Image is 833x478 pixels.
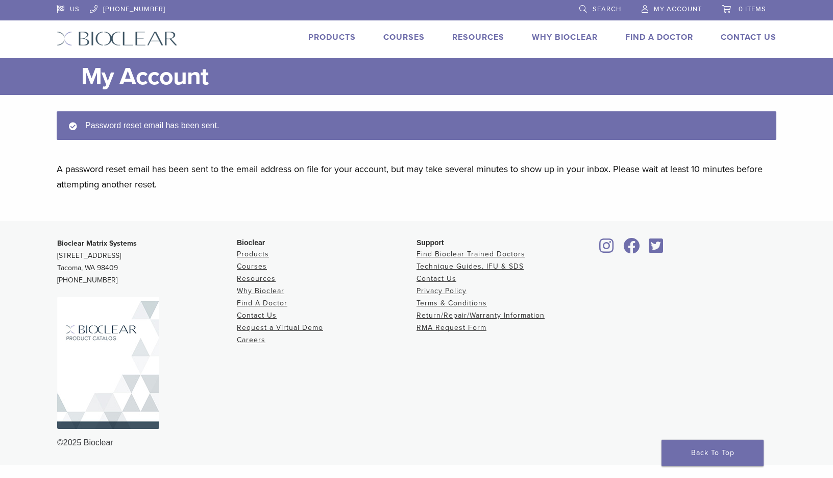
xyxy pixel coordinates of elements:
a: Why Bioclear [237,286,284,295]
a: Find Bioclear Trained Doctors [416,250,525,258]
a: Privacy Policy [416,286,467,295]
a: Find A Doctor [625,32,693,42]
span: Support [416,238,444,247]
div: Password reset email has been sent. [57,111,776,140]
span: Bioclear [237,238,265,247]
a: Back To Top [661,440,764,466]
a: Resources [237,274,276,283]
a: Terms & Conditions [416,299,487,307]
a: Why Bioclear [532,32,598,42]
a: Courses [237,262,267,271]
div: ©2025 Bioclear [57,437,776,449]
h1: My Account [81,58,776,95]
a: Contact Us [721,32,776,42]
a: Careers [237,336,265,344]
span: Search [593,5,621,13]
img: Bioclear [57,297,159,429]
span: My Account [654,5,702,13]
p: [STREET_ADDRESS] Tacoma, WA 98409 [PHONE_NUMBER] [57,237,237,286]
a: Contact Us [416,274,456,283]
a: Contact Us [237,311,277,320]
a: Resources [452,32,504,42]
span: 0 items [739,5,766,13]
img: Bioclear [57,31,178,46]
a: RMA Request Form [416,323,486,332]
a: Technique Guides, IFU & SDS [416,262,524,271]
a: Return/Repair/Warranty Information [416,311,545,320]
a: Products [237,250,269,258]
a: Bioclear [620,244,643,254]
p: A password reset email has been sent to the email address on file for your account, but may take ... [57,161,776,192]
a: Bioclear [596,244,618,254]
a: Request a Virtual Demo [237,323,323,332]
a: Bioclear [645,244,667,254]
a: Products [308,32,356,42]
a: Courses [383,32,425,42]
strong: Bioclear Matrix Systems [57,239,137,248]
a: Find A Doctor [237,299,287,307]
